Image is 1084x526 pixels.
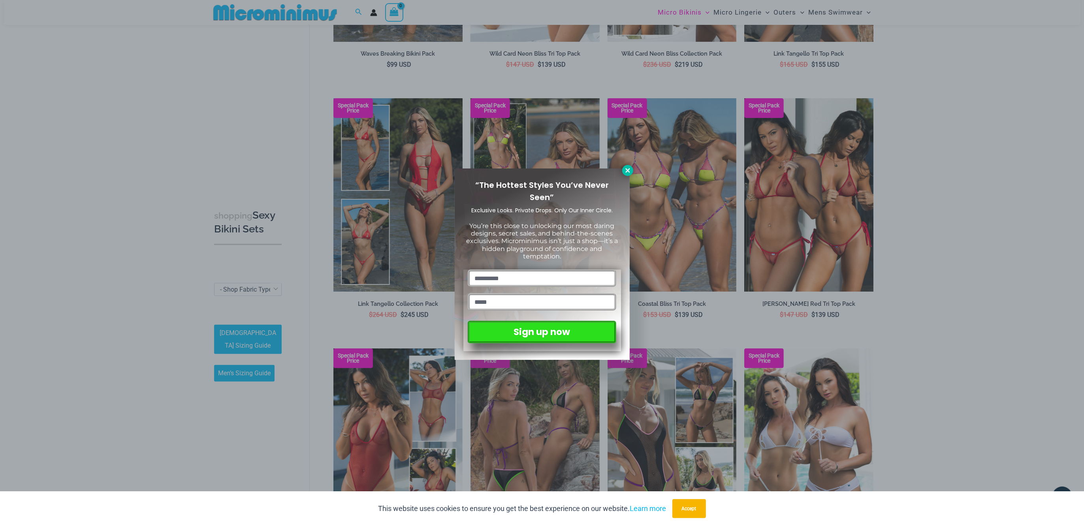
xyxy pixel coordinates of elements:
[378,503,666,515] p: This website uses cookies to ensure you get the best experience on our website.
[475,180,609,203] span: “The Hottest Styles You’ve Never Seen”
[471,206,613,214] span: Exclusive Looks. Private Drops. Only Our Inner Circle.
[466,222,618,260] span: You’re this close to unlocking our most daring designs, secret sales, and behind-the-scenes exclu...
[622,165,633,176] button: Close
[468,321,616,343] button: Sign up now
[672,499,706,518] button: Accept
[630,504,666,513] a: Learn more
